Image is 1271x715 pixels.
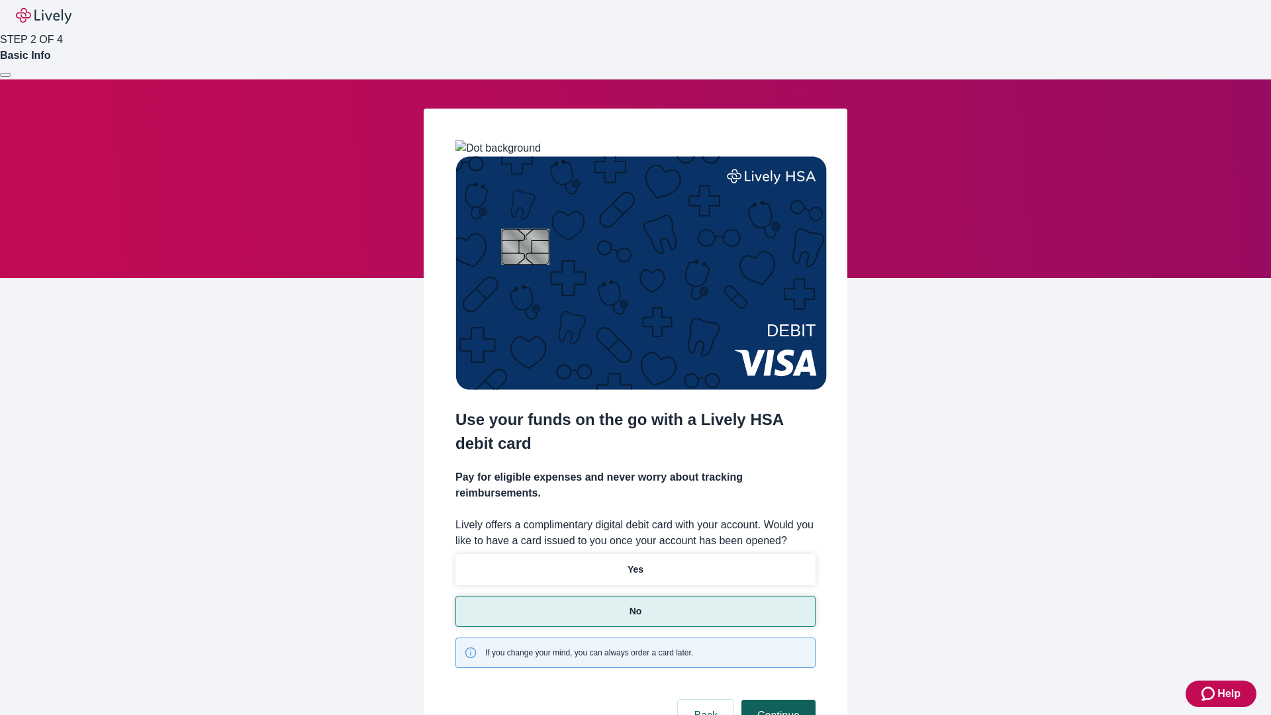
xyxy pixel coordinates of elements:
span: Help [1217,686,1241,702]
button: Zendesk support iconHelp [1186,681,1256,707]
p: No [630,604,642,618]
button: No [455,596,816,627]
img: Dot background [455,140,541,156]
svg: Zendesk support icon [1201,686,1217,702]
button: Yes [455,554,816,585]
img: Lively [16,8,71,24]
label: Lively offers a complimentary digital debit card with your account. Would you like to have a card... [455,517,816,549]
p: Yes [628,563,643,577]
img: Debit card [455,156,827,390]
h4: Pay for eligible expenses and never worry about tracking reimbursements. [455,469,816,501]
span: If you change your mind, you can always order a card later. [485,647,693,659]
h2: Use your funds on the go with a Lively HSA debit card [455,408,816,455]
